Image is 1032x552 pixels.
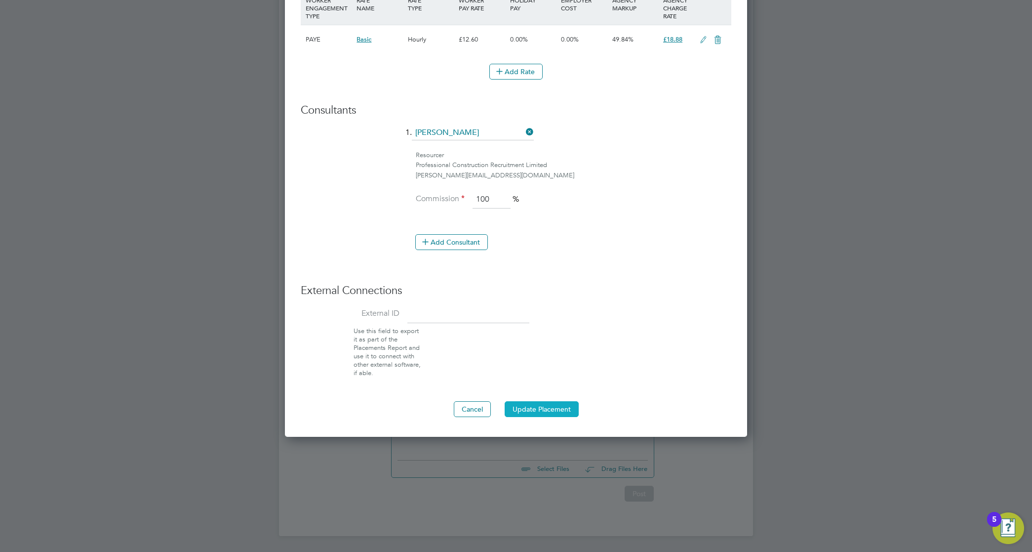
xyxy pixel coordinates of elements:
input: Search for... [412,126,534,140]
button: Add Consultant [415,234,488,250]
div: £12.60 [456,25,507,54]
span: £18.88 [663,35,682,43]
div: Hourly [405,25,456,54]
span: 0.00% [510,35,528,43]
button: Cancel [454,401,491,417]
div: [PERSON_NAME][EMAIL_ADDRESS][DOMAIN_NAME] [416,170,731,181]
li: 1. [301,126,731,150]
button: Update Placement [505,401,579,417]
span: Use this field to export it as part of the Placements Report and use it to connect with other ext... [354,327,421,377]
span: 0.00% [561,35,579,43]
h3: External Connections [301,284,731,298]
div: Professional Construction Recruitment Limited [416,160,731,170]
button: Add Rate [489,64,543,80]
div: 5 [992,519,996,532]
h3: Consultants [301,103,731,118]
span: % [513,194,519,204]
label: Commission [415,194,465,204]
span: Basic [357,35,371,43]
div: PAYE [303,25,354,54]
button: Open Resource Center, 5 new notifications [992,512,1024,544]
span: 49.84% [612,35,634,43]
div: Resourcer [416,150,731,161]
label: External ID [301,308,399,319]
